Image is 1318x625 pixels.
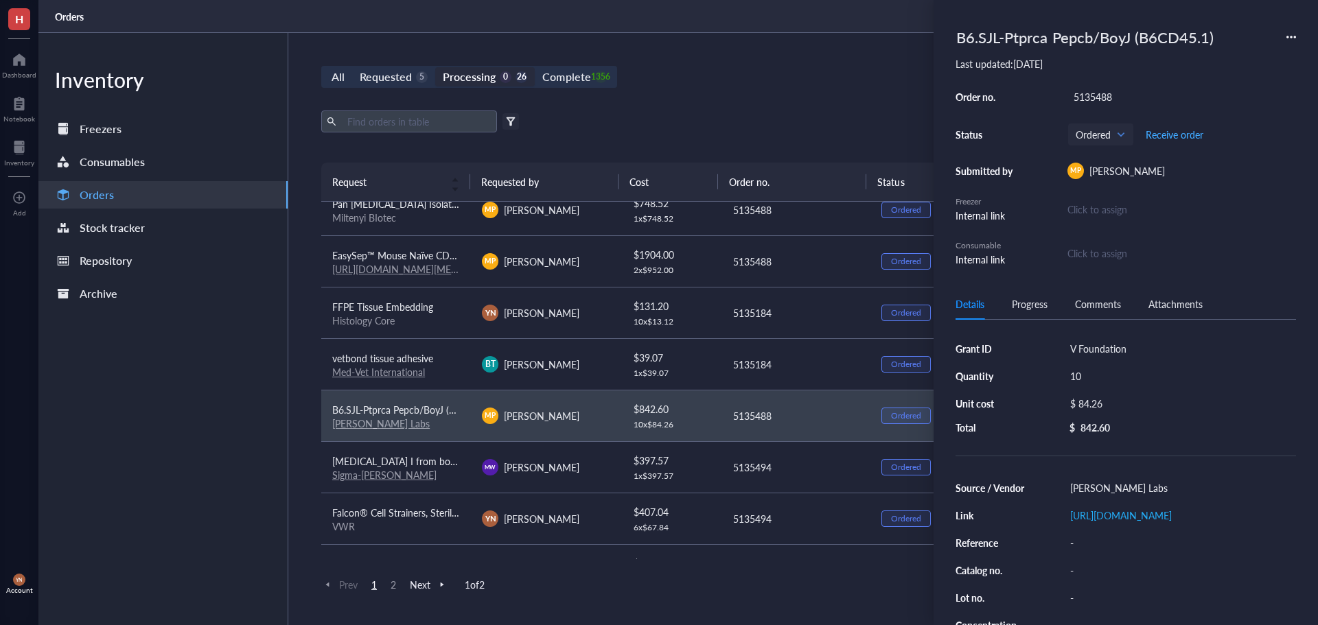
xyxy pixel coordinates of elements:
div: Internal link [956,252,1017,267]
a: Archive [38,280,288,307]
div: [PERSON_NAME] Labs [1064,478,1296,497]
a: Orders [38,181,288,209]
span: Receive order [1146,129,1203,140]
div: $ 131.20 [634,298,710,314]
span: Request [332,174,443,189]
div: Repository [80,251,132,270]
div: Submitted by [956,165,1017,177]
div: Quantity [956,370,1026,382]
div: 5135184 [733,305,859,320]
div: Archive [80,284,117,303]
div: Attachments [1148,296,1203,311]
span: 2 [385,578,402,591]
span: [PERSON_NAME] [504,460,579,474]
span: MP [485,204,496,215]
div: 2 x $ 952.00 [634,265,710,276]
div: 10 x $ 13.12 [634,316,710,327]
div: B6.SJL-Ptprca Pepcb/BoyJ (B6CD45.1) [950,22,1220,52]
div: Notebook [3,115,35,123]
div: Unit cost [956,397,1026,410]
span: 1 [366,578,382,591]
span: vetbond tissue adhesive [332,351,433,365]
td: 5135494 [721,493,870,544]
span: MP [1070,165,1080,176]
span: Falcon® Cell Strainers, Sterile 40 um [332,506,487,519]
div: Comments [1075,296,1121,311]
span: [PERSON_NAME] [504,255,579,268]
div: 26 [516,71,527,83]
div: segmented control [321,66,617,88]
td: 5135488 [721,544,870,595]
div: Total [956,421,1026,434]
a: Notebook [3,93,35,123]
span: FFPE Tissue Embedding [332,300,433,314]
a: [PERSON_NAME] Labs [332,416,430,430]
span: Prev [321,578,358,591]
div: VWR [332,520,460,532]
span: [MEDICAL_DATA] I from bovine pancreas,Type IV, lyophilized powder, ≥2,000 Kunitz units/mg protein [332,454,761,468]
div: Link [956,509,1026,521]
span: MP [485,256,496,266]
div: Requested [360,67,412,86]
div: 1 x $ 39.07 [634,368,710,379]
div: - [1064,588,1296,607]
a: Orders [55,10,86,23]
div: $ 842.60 [634,401,710,416]
span: BT [485,358,496,370]
div: Ordered [891,307,921,318]
div: Reference [956,536,1026,549]
div: $ 39.07 [634,350,710,365]
div: Ordered [891,410,921,421]
div: 5135488 [733,254,859,269]
div: Catalog no. [956,564,1026,576]
div: Ordered [891,359,921,370]
div: 1 x $ 397.57 [634,471,710,482]
div: Complete [542,67,590,86]
td: 5135488 [721,390,870,441]
a: Sigma-[PERSON_NAME] [332,468,437,482]
span: [PERSON_NAME] [504,357,579,371]
div: Details [956,296,984,311]
span: Ordered [1076,128,1123,141]
a: Inventory [4,137,34,167]
td: 5135488 [721,184,870,235]
td: 5135494 [721,441,870,493]
div: Ordered [891,513,921,524]
div: All [332,67,345,86]
span: [PERSON_NAME] [504,203,579,217]
th: Cost [618,163,717,201]
a: [URL][DOMAIN_NAME] [1070,508,1172,522]
div: $ 397.57 [634,453,710,468]
span: MW [485,463,496,471]
div: Progress [1012,296,1048,311]
div: $ [1070,421,1075,434]
td: 5135184 [721,338,870,390]
a: Stock tracker [38,214,288,241]
div: Histology Core [332,314,460,327]
div: 5135494 [733,511,859,526]
div: Consumables [80,152,145,172]
div: Inventory [4,158,34,167]
span: YN [16,577,23,583]
div: 0 [500,71,511,83]
a: Repository [38,247,288,274]
a: Med-Vet International [332,365,425,379]
div: 842.60 [1080,421,1110,434]
span: YN [485,512,496,524]
div: Dashboard [2,71,36,79]
span: Pan [MEDICAL_DATA] Isolation Kit [332,197,479,211]
div: Ordered [891,462,921,473]
div: - [1064,561,1296,580]
div: Lot no. [956,591,1026,604]
div: V Foundation [1064,339,1296,358]
div: Consumable [956,239,1017,252]
div: 5 [416,71,428,83]
div: Click to assign [1067,202,1296,217]
div: 5135184 [733,357,859,372]
span: [PERSON_NAME] [504,306,579,320]
span: EasySep™ Mouse Naïve CD8+ [MEDICAL_DATA] Isolation Kit [332,248,592,262]
div: Account [6,586,33,594]
span: [PERSON_NAME] [504,512,579,526]
div: Processing [443,67,496,86]
th: Status [866,163,965,201]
